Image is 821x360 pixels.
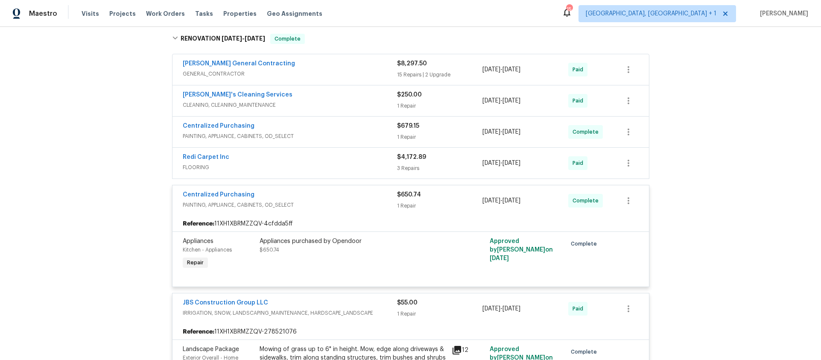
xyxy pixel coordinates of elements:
[183,300,268,306] a: JBS Construction Group LLC
[397,164,483,173] div: 3 Repairs
[571,240,600,248] span: Complete
[181,34,265,44] h6: RENOVATION
[482,160,500,166] span: [DATE]
[397,102,483,110] div: 1 Repair
[482,67,500,73] span: [DATE]
[222,35,242,41] span: [DATE]
[260,247,279,252] span: $650.74
[397,92,422,98] span: $250.00
[183,61,295,67] a: [PERSON_NAME] General Contracting
[482,198,500,204] span: [DATE]
[183,123,254,129] a: Centralized Purchasing
[183,70,397,78] span: GENERAL_CONTRACTOR
[490,238,553,261] span: Approved by [PERSON_NAME] on
[222,35,265,41] span: -
[183,309,397,317] span: IRRIGATION, SNOW, LANDSCAPING_MAINTENANCE, HARDSCAPE_LANDSCAPE
[482,304,520,313] span: -
[482,129,500,135] span: [DATE]
[573,196,602,205] span: Complete
[482,97,520,105] span: -
[573,128,602,136] span: Complete
[490,255,509,261] span: [DATE]
[245,35,265,41] span: [DATE]
[573,159,587,167] span: Paid
[146,9,185,18] span: Work Orders
[503,160,520,166] span: [DATE]
[573,304,587,313] span: Paid
[183,132,397,140] span: PAINTING, APPLIANCE, CABINETS, OD_SELECT
[757,9,808,18] span: [PERSON_NAME]
[169,25,652,53] div: RENOVATION [DATE]-[DATE]Complete
[397,133,483,141] div: 1 Repair
[397,123,419,129] span: $679.15
[573,97,587,105] span: Paid
[223,9,257,18] span: Properties
[503,198,520,204] span: [DATE]
[183,328,214,336] b: Reference:
[184,258,207,267] span: Repair
[172,324,649,340] div: 11XH1XBRMZZQV-278521076
[183,92,292,98] a: [PERSON_NAME]'s Cleaning Services
[503,306,520,312] span: [DATE]
[183,238,213,244] span: Appliances
[183,192,254,198] a: Centralized Purchasing
[586,9,716,18] span: [GEOGRAPHIC_DATA], [GEOGRAPHIC_DATA] + 1
[29,9,57,18] span: Maestro
[503,129,520,135] span: [DATE]
[397,300,418,306] span: $55.00
[195,11,213,17] span: Tasks
[183,220,214,228] b: Reference:
[397,202,483,210] div: 1 Repair
[452,345,485,355] div: 12
[183,163,397,172] span: FLOORING
[183,346,239,352] span: Landscape Package
[397,310,483,318] div: 1 Repair
[271,35,304,43] span: Complete
[482,306,500,312] span: [DATE]
[183,154,229,160] a: Redi Carpet Inc
[397,70,483,79] div: 15 Repairs | 2 Upgrade
[573,65,587,74] span: Paid
[482,196,520,205] span: -
[503,98,520,104] span: [DATE]
[260,237,447,246] div: Appliances purchased by Opendoor
[183,201,397,209] span: PAINTING, APPLIANCE, CABINETS, OD_SELECT
[183,101,397,109] span: CLEANING, CLEANING_MAINTENANCE
[482,98,500,104] span: [DATE]
[397,154,426,160] span: $4,172.89
[172,216,649,231] div: 11XH1XBRMZZQV-4cfdda5ff
[571,348,600,356] span: Complete
[482,65,520,74] span: -
[397,192,421,198] span: $650.74
[82,9,99,18] span: Visits
[482,159,520,167] span: -
[109,9,136,18] span: Projects
[503,67,520,73] span: [DATE]
[566,5,572,14] div: 15
[267,9,322,18] span: Geo Assignments
[397,61,427,67] span: $8,297.50
[482,128,520,136] span: -
[183,247,232,252] span: Kitchen - Appliances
